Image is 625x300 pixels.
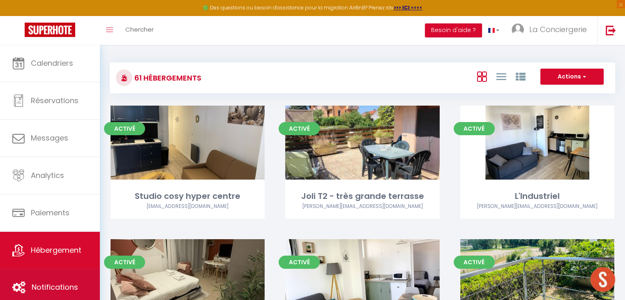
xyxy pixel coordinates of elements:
span: Paiements [31,208,69,218]
div: L'Industriel [460,190,614,203]
span: Activé [454,256,495,269]
div: Airbnb [460,203,614,210]
span: Activé [454,122,495,135]
span: Analytics [31,170,64,180]
div: Joli T2 - très grande terrasse [285,190,439,203]
span: Messages [31,133,68,143]
a: Vue par Groupe [515,69,525,83]
div: Studio cosy hyper centre [111,190,265,203]
span: La Conciergerie [529,24,587,35]
span: Calendriers [31,58,73,68]
a: >>> ICI <<<< [394,4,422,11]
a: Chercher [119,16,160,45]
button: Actions [540,69,604,85]
span: Notifications [32,282,78,292]
span: Activé [104,122,145,135]
span: Activé [279,122,320,135]
a: ... La Conciergerie [505,16,597,45]
a: Vue en Liste [496,69,506,83]
img: logout [606,25,616,35]
span: Activé [104,256,145,269]
button: Besoin d'aide ? [425,23,482,37]
a: Vue en Box [477,69,487,83]
div: Ouvrir le chat [590,267,615,292]
div: Airbnb [111,203,265,210]
span: Réservations [31,95,78,106]
span: Chercher [125,25,154,34]
h3: 61 Hébergements [132,69,201,87]
img: Super Booking [25,23,75,37]
img: ... [512,23,524,36]
span: Activé [279,256,320,269]
span: Hébergement [31,245,81,255]
div: Airbnb [285,203,439,210]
